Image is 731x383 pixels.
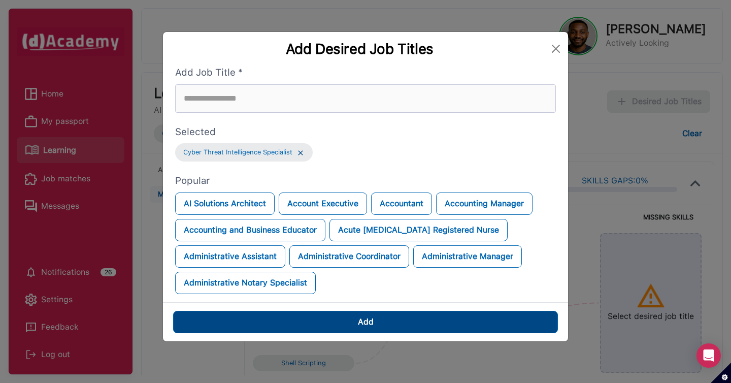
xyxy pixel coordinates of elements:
[413,245,522,268] button: Administrative Manager
[358,316,374,328] div: Add
[696,343,721,368] div: Open Intercom Messenger
[171,40,548,57] div: Add Desired Job Titles
[175,143,313,162] button: Cyber Threat Intelligence Specialist...
[548,41,564,57] button: Close
[175,174,556,188] label: Popular
[436,193,533,215] button: Accounting Manager
[329,219,508,241] button: Acute [MEDICAL_DATA] Registered Nurse
[279,193,367,215] button: Account Executive
[289,245,409,268] button: Administrative Coordinator
[175,219,325,241] button: Accounting and Business Educator
[711,363,731,383] button: Set cookie preferences
[371,193,432,215] button: Accountant
[175,245,285,268] button: Administrative Assistant
[175,193,275,215] button: AI Solutions Architect
[175,125,556,140] label: Selected
[175,66,556,80] label: Add Job Title *
[296,148,305,157] img: ...
[175,272,316,294] button: Administrative Notary Specialist
[173,311,558,333] button: Add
